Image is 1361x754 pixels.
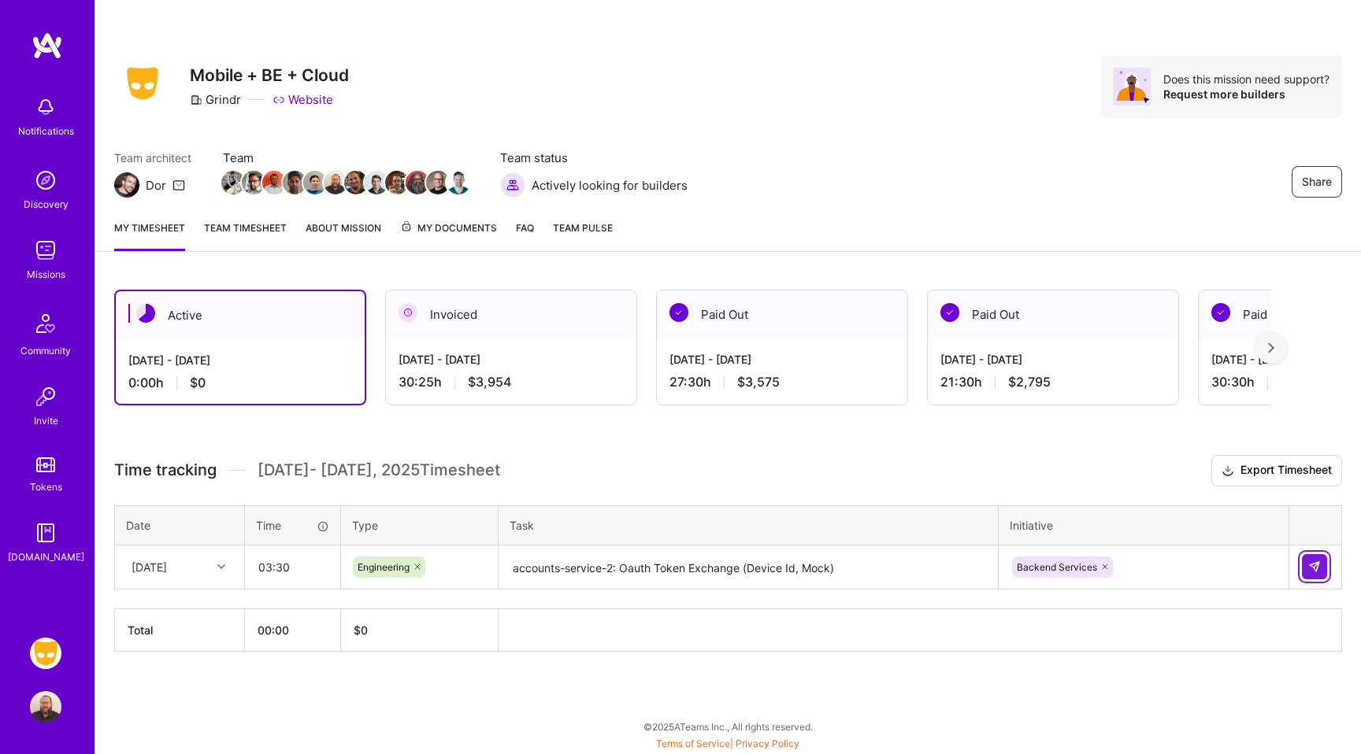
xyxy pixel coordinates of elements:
[128,352,352,368] div: [DATE] - [DATE]
[468,374,511,390] span: $3,954
[30,691,61,723] img: User Avatar
[30,638,61,669] img: Grindr: Mobile + BE + Cloud
[258,460,500,480] span: [DATE] - [DATE] , 2025 Timesheet
[553,220,613,251] a: Team Pulse
[256,517,329,534] div: Time
[116,291,365,339] div: Active
[387,169,407,196] a: Team Member Avatar
[669,374,895,390] div: 27:30 h
[190,375,206,391] span: $0
[114,220,185,251] a: My timesheet
[426,171,450,194] img: Team Member Avatar
[399,303,417,322] img: Invoiced
[428,169,448,196] a: Team Member Avatar
[1211,303,1230,322] img: Paid Out
[34,412,58,429] div: Invite
[190,65,349,85] h3: Mobile + BE + Cloud
[400,220,497,237] span: My Documents
[499,505,999,545] th: Task
[30,164,61,196] img: discovery
[217,563,225,571] i: icon Chevron
[30,479,62,495] div: Tokens
[26,691,65,723] a: User Avatar
[136,304,155,323] img: Active
[737,374,780,390] span: $3,575
[325,169,346,196] a: Team Member Avatar
[24,196,69,213] div: Discovery
[344,171,368,194] img: Team Member Avatar
[306,220,381,251] a: About Mission
[26,638,65,669] a: Grindr: Mobile + BE + Cloud
[18,123,74,139] div: Notifications
[30,235,61,266] img: teamwork
[516,220,534,251] a: FAQ
[657,290,907,338] div: Paid Out
[346,169,366,196] a: Team Member Avatar
[284,169,305,196] a: Team Member Avatar
[128,375,352,391] div: 0:00 h
[223,169,243,196] a: Team Member Avatar
[246,546,339,588] input: HH:MM
[245,608,341,651] th: 00:00
[27,266,65,283] div: Missions
[736,737,799,749] a: Privacy Policy
[262,171,286,194] img: Team Member Avatar
[221,171,245,194] img: Team Member Avatar
[204,220,287,251] a: Team timesheet
[940,351,1166,368] div: [DATE] - [DATE]
[114,150,191,166] span: Team architect
[132,559,167,575] div: [DATE]
[1302,174,1332,190] span: Share
[656,737,730,749] a: Terms of Service
[407,169,428,196] a: Team Member Avatar
[324,171,347,194] img: Team Member Avatar
[656,737,799,749] span: |
[30,381,61,412] img: Invite
[386,290,636,338] div: Invoiced
[500,150,688,166] span: Team status
[1211,455,1342,486] button: Export Timesheet
[365,171,388,194] img: Team Member Avatar
[273,91,333,108] a: Website
[1302,554,1329,579] div: null
[385,171,409,194] img: Team Member Avatar
[366,169,387,196] a: Team Member Avatar
[940,374,1166,390] div: 21:30 h
[8,549,84,565] div: [DOMAIN_NAME]
[1292,166,1342,198] button: Share
[399,351,624,368] div: [DATE] - [DATE]
[1017,561,1097,573] span: Backend Services
[190,94,202,106] i: icon CompanyGray
[354,623,368,637] span: $ 0
[243,169,264,196] a: Team Member Avatar
[400,220,497,251] a: My Documents
[115,608,245,651] th: Total
[500,172,525,198] img: Actively looking for builders
[1113,68,1151,105] img: Avatar
[447,171,470,194] img: Team Member Avatar
[264,169,284,196] a: Team Member Avatar
[114,62,171,105] img: Company Logo
[1268,342,1274,353] img: right
[114,172,139,198] img: Team Architect
[32,31,63,60] img: logo
[500,547,996,589] textarea: accounts-service-2: Oauth Token Exchange (Device Id, Mock)
[1308,560,1321,573] img: Submit
[1222,463,1234,479] i: icon Download
[305,169,325,196] a: Team Member Avatar
[190,91,241,108] div: Grindr
[20,342,71,359] div: Community
[242,171,265,194] img: Team Member Avatar
[399,374,624,390] div: 30:25 h
[1010,517,1278,534] div: Initiative
[553,222,613,234] span: Team Pulse
[1163,87,1329,102] div: Request more builders
[1163,72,1329,87] div: Does this mission need support?
[669,303,688,322] img: Paid Out
[940,303,959,322] img: Paid Out
[406,171,429,194] img: Team Member Avatar
[223,150,469,166] span: Team
[172,179,185,191] i: icon Mail
[30,517,61,549] img: guide book
[115,505,245,545] th: Date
